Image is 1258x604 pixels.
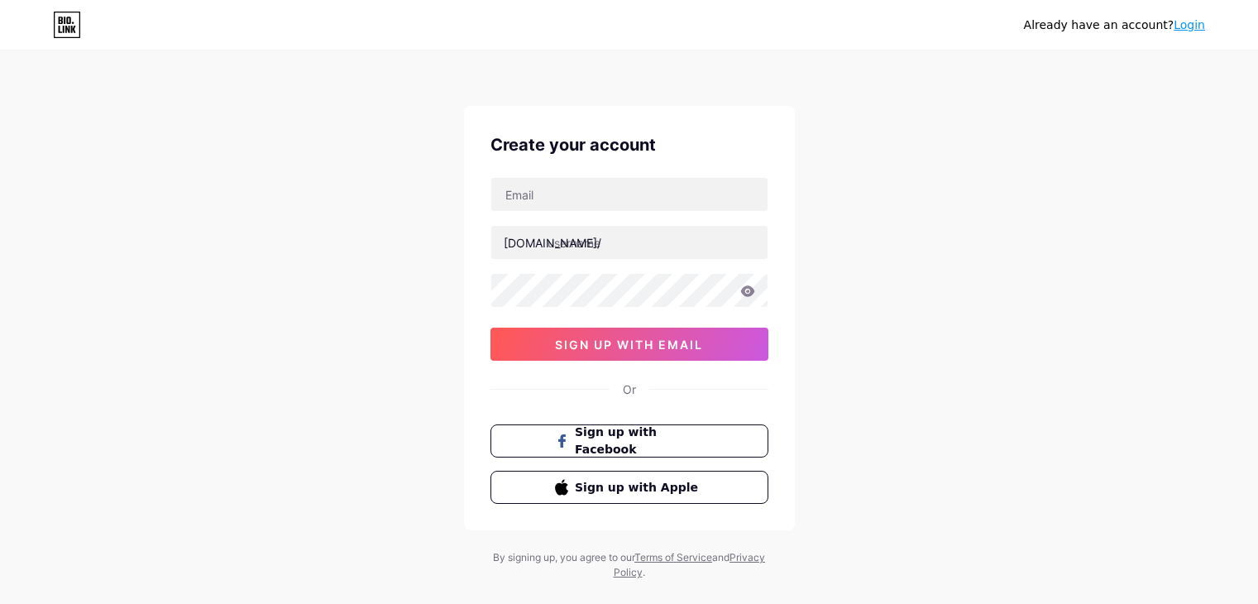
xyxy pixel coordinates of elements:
span: Sign up with Apple [575,479,703,496]
span: Sign up with Facebook [575,424,703,458]
input: Email [491,178,768,211]
div: Already have an account? [1024,17,1205,34]
button: Sign up with Apple [490,471,768,504]
a: Login [1174,18,1205,31]
div: Or [623,381,636,398]
span: sign up with email [555,338,703,352]
button: Sign up with Facebook [490,424,768,458]
button: sign up with email [490,328,768,361]
div: [DOMAIN_NAME]/ [504,234,601,252]
a: Terms of Service [634,551,712,563]
input: username [491,226,768,259]
div: By signing up, you agree to our and . [489,550,770,580]
div: Create your account [490,132,768,157]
